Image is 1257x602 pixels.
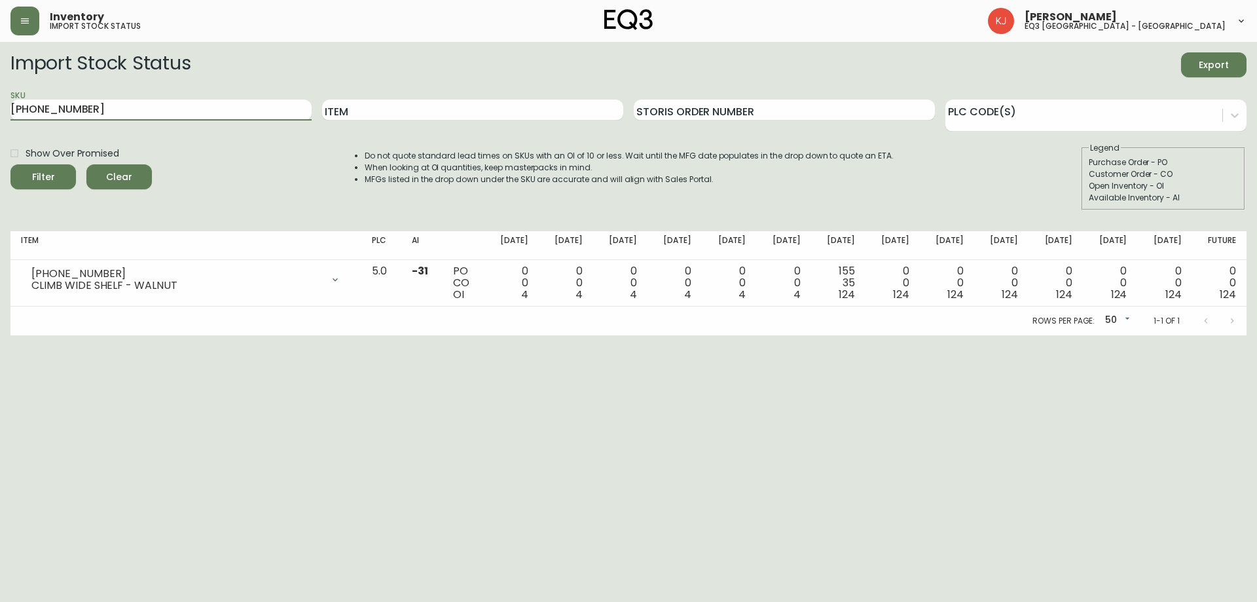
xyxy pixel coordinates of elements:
div: 0 0 [549,265,583,301]
div: 0 0 [712,265,746,301]
th: [DATE] [1029,231,1083,260]
th: AI [401,231,443,260]
div: [PHONE_NUMBER]CLIMB WIDE SHELF - WALNUT [21,265,351,294]
th: [DATE] [647,231,702,260]
th: [DATE] [974,231,1029,260]
div: Available Inventory - AI [1089,192,1238,204]
th: [DATE] [484,231,539,260]
div: 0 0 [604,265,637,301]
span: Export [1192,57,1236,73]
span: 4 [575,287,583,302]
div: 0 0 [985,265,1018,301]
span: 4 [521,287,528,302]
span: Clear [97,169,141,185]
div: 0 0 [495,265,528,301]
th: [DATE] [702,231,756,260]
img: 24a625d34e264d2520941288c4a55f8e [988,8,1014,34]
p: 1-1 of 1 [1154,315,1180,327]
p: Rows per page: [1032,315,1095,327]
span: 4 [630,287,637,302]
li: When looking at OI quantities, keep masterpacks in mind. [365,162,894,174]
span: 4 [684,287,691,302]
div: Purchase Order - PO [1089,157,1238,168]
span: 124 [1220,287,1236,302]
div: 0 0 [876,265,909,301]
th: PLC [361,231,401,260]
div: PO CO [453,265,473,301]
th: [DATE] [539,231,593,260]
h5: eq3 [GEOGRAPHIC_DATA] - [GEOGRAPHIC_DATA] [1025,22,1226,30]
div: 0 0 [658,265,691,301]
div: 0 0 [1093,265,1127,301]
div: 50 [1100,310,1133,331]
td: 5.0 [361,260,401,307]
span: 124 [1111,287,1127,302]
div: [PHONE_NUMBER] [31,268,322,280]
img: logo [604,9,653,30]
span: Show Over Promised [26,147,119,160]
th: Item [10,231,361,260]
th: [DATE] [920,231,974,260]
h5: import stock status [50,22,141,30]
span: 4 [793,287,801,302]
div: CLIMB WIDE SHELF - WALNUT [31,280,322,292]
div: 0 0 [767,265,800,301]
th: [DATE] [811,231,865,260]
button: Filter [10,164,76,189]
span: OI [453,287,464,302]
li: Do not quote standard lead times on SKUs with an OI of 10 or less. Wait until the MFG date popula... [365,150,894,162]
div: Open Inventory - OI [1089,180,1238,192]
div: 0 0 [1203,265,1236,301]
div: 0 0 [1039,265,1072,301]
span: 124 [839,287,855,302]
button: Export [1181,52,1247,77]
th: [DATE] [1083,231,1137,260]
span: -31 [412,263,428,278]
div: Filter [32,169,55,185]
th: [DATE] [1137,231,1192,260]
span: 124 [893,287,909,302]
th: [DATE] [593,231,647,260]
th: [DATE] [756,231,811,260]
span: 4 [738,287,746,302]
span: Inventory [50,12,104,22]
button: Clear [86,164,152,189]
li: MFGs listed in the drop down under the SKU are accurate and will align with Sales Portal. [365,174,894,185]
h2: Import Stock Status [10,52,191,77]
span: 124 [1002,287,1018,302]
th: Future [1192,231,1247,260]
div: 155 35 [822,265,855,301]
div: Customer Order - CO [1089,168,1238,180]
legend: Legend [1089,142,1121,154]
span: 124 [947,287,964,302]
div: 0 0 [930,265,964,301]
div: 0 0 [1148,265,1181,301]
span: [PERSON_NAME] [1025,12,1117,22]
th: [DATE] [865,231,920,260]
span: 124 [1056,287,1072,302]
span: 124 [1165,287,1182,302]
